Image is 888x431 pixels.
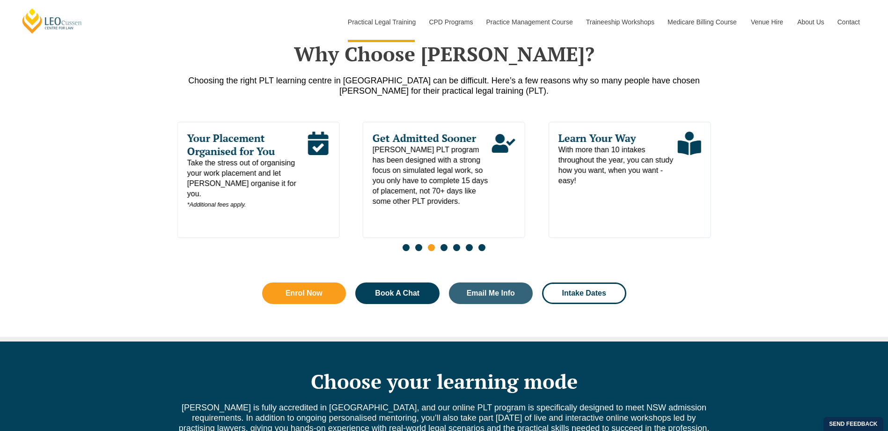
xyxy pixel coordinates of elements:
[467,290,515,297] span: Email Me Info
[453,244,460,251] span: Go to slide 5
[403,244,410,251] span: Go to slide 1
[262,282,346,304] a: Enrol Now
[440,244,448,251] span: Go to slide 4
[341,2,422,42] a: Practical Legal Training
[744,2,790,42] a: Venue Hire
[677,132,701,186] div: Read More
[177,122,711,257] div: Slides
[373,132,492,145] span: Get Admitted Sooner
[422,2,479,42] a: CPD Programs
[549,122,711,238] div: 5 / 7
[492,132,515,207] div: Read More
[542,282,626,304] a: Intake Dates
[375,290,419,297] span: Book A Chat
[579,2,660,42] a: Traineeship Workshops
[449,282,533,304] a: Email Me Info
[562,290,606,297] span: Intake Dates
[187,132,306,158] span: Your Placement Organised for You
[177,75,711,96] p: Choosing the right PLT learning centre in [GEOGRAPHIC_DATA] can be difficult. Here’s a few reason...
[363,122,525,238] div: 4 / 7
[558,145,678,186] span: With more than 10 intakes throughout the year, you can study how you want, when you want - easy!
[660,2,744,42] a: Medicare Billing Course
[187,158,306,210] span: Take the stress out of organising your work placement and let [PERSON_NAME] organise it for you.
[830,2,867,42] a: Contact
[177,42,711,66] h2: Why Choose [PERSON_NAME]?
[177,122,339,238] div: 3 / 7
[466,244,473,251] span: Go to slide 6
[373,145,492,207] span: [PERSON_NAME] PLT program has been designed with a strong focus on simulated legal work, so you o...
[478,244,485,251] span: Go to slide 7
[558,132,678,145] span: Learn Your Way
[415,244,422,251] span: Go to slide 2
[428,244,435,251] span: Go to slide 3
[286,290,323,297] span: Enrol Now
[790,2,830,42] a: About Us
[479,2,579,42] a: Practice Management Course
[21,7,83,34] a: [PERSON_NAME] Centre for Law
[187,201,246,208] em: *Additional fees apply.
[355,282,440,304] a: Book A Chat
[177,370,711,393] h2: Choose your learning mode
[306,132,330,210] div: Read More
